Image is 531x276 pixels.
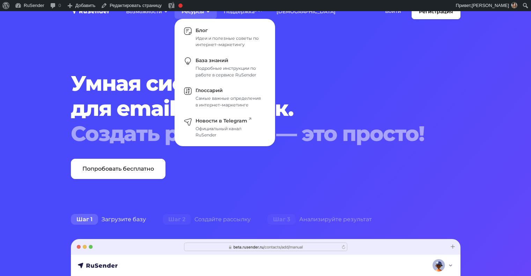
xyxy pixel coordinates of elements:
span: Блог [196,27,208,33]
span: База знаний [196,57,228,64]
a: Попробовать бесплатно [71,159,165,179]
div: Загрузите базу [62,212,154,226]
div: Идеи и полезные советы по интернет–маркетингу [196,35,263,48]
span: Шаг 3 [267,214,296,225]
div: Официальный канал RuSender [196,126,263,139]
sup: 24/7 [255,8,263,13]
span: [PERSON_NAME] [472,3,509,8]
div: Самые важные определения в интернет–маркетинге [196,95,263,108]
h1: Умная система для email рассылок. [71,71,427,146]
a: Новости в Telegram Официальный канал RuSender [178,113,272,143]
div: Фокусная ключевая фраза не установлена [178,3,183,8]
a: [DEMOGRAPHIC_DATA] [270,5,342,19]
a: Регистрация [412,4,460,19]
div: Создать рассылку — это просто! [71,121,427,146]
span: Шаг 1 [71,214,98,225]
a: Ресурсы [175,5,217,19]
a: Войти [378,4,408,18]
div: Анализируйте результат [259,212,380,226]
img: RuSender [71,8,110,15]
a: Возможности [119,5,175,19]
span: Глоссарий [196,87,223,94]
a: Поддержка24/7 [217,5,270,19]
a: Блог Идеи и полезные советы по интернет–маркетингу [178,22,272,52]
div: Создайте рассылку [154,212,259,226]
span: Новости в Telegram [196,118,251,124]
a: Глоссарий Самые важные определения в интернет–маркетинге [178,83,272,113]
a: База знаний Подробные инструкции по работе в сервисе RuSender [178,52,272,82]
div: Подробные инструкции по работе в сервисе RuSender [196,65,263,78]
span: Шаг 2 [163,214,191,225]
